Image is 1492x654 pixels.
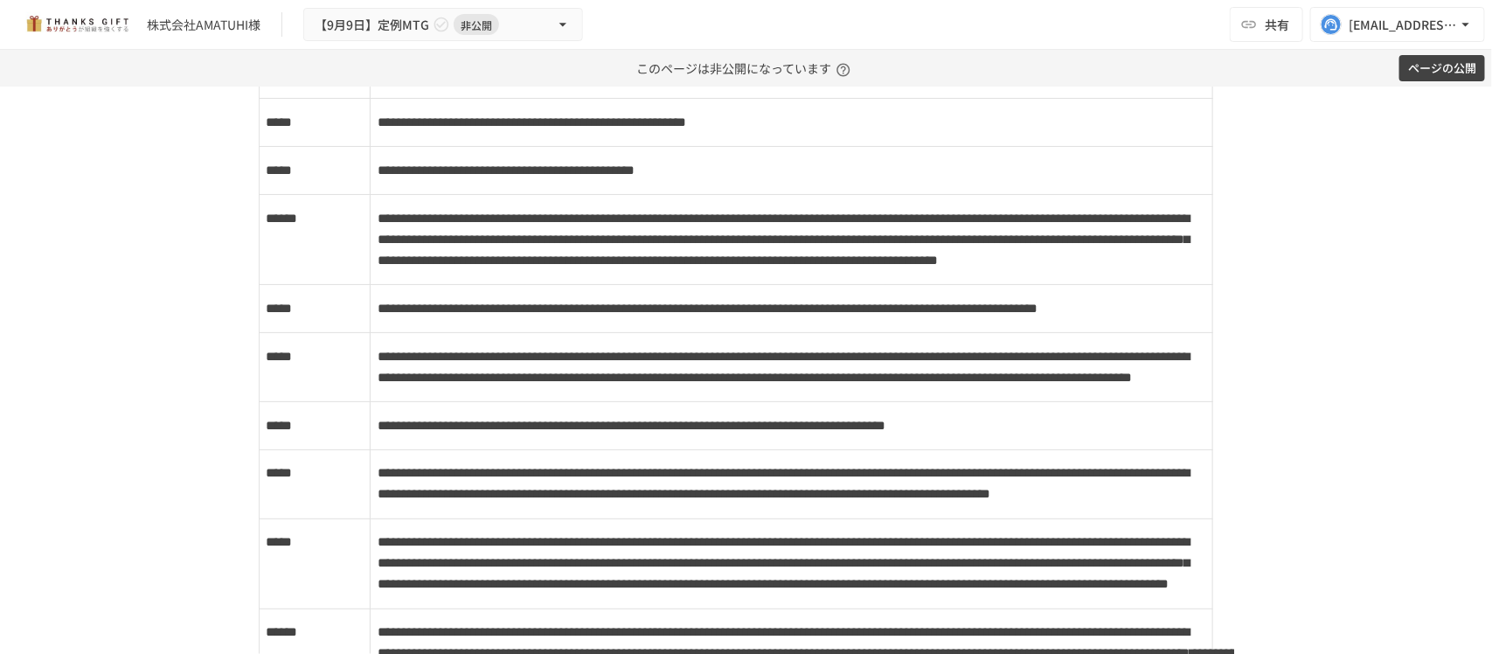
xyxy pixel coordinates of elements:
img: mMP1OxWUAhQbsRWCurg7vIHe5HqDpP7qZo7fRoNLXQh [21,10,133,38]
div: [EMAIL_ADDRESS][DOMAIN_NAME] [1349,14,1457,36]
span: 【9月9日】定例MTG [315,14,429,36]
p: このページは非公開になっています [636,50,856,87]
button: [EMAIL_ADDRESS][DOMAIN_NAME] [1310,7,1485,42]
button: ページの公開 [1399,55,1485,82]
div: 株式会社AMATUHI様 [147,16,260,34]
span: 共有 [1265,15,1289,34]
button: 共有 [1230,7,1303,42]
button: 【9月9日】定例MTG非公開 [303,8,583,42]
span: 非公開 [454,16,499,34]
